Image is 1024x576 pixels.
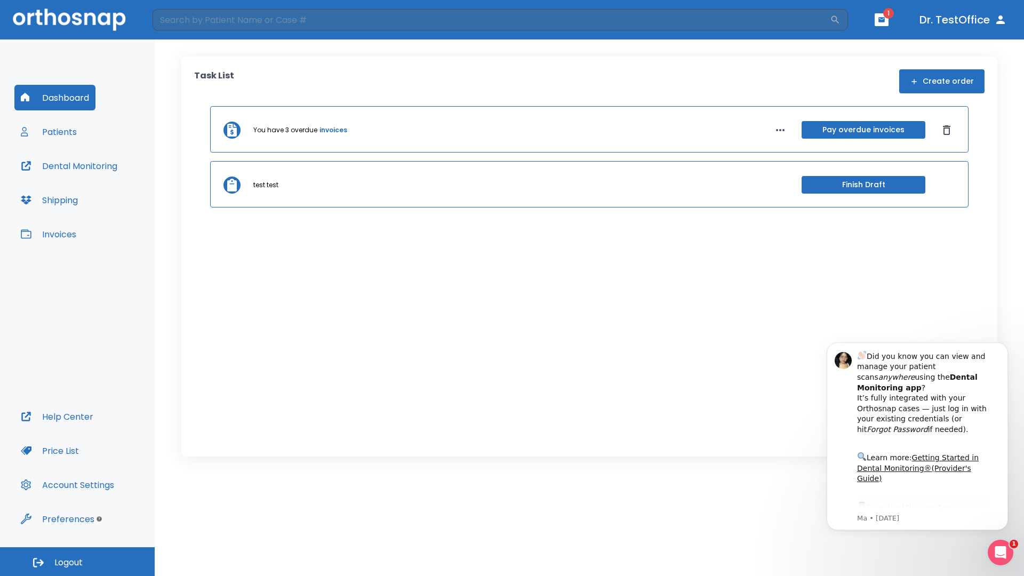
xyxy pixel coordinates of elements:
[883,8,894,19] span: 1
[319,125,347,135] a: invoices
[181,17,189,25] button: Dismiss notification
[938,122,955,139] button: Dismiss
[253,180,278,190] p: test test
[14,506,101,532] button: Preferences
[899,69,985,93] button: Create order
[14,404,100,429] button: Help Center
[1010,540,1018,548] span: 1
[14,119,83,145] button: Patients
[14,438,85,463] button: Price List
[14,221,83,247] button: Invoices
[94,514,104,524] div: Tooltip anchor
[46,167,181,222] div: Download the app: | ​ Let us know if you need help getting started!
[46,181,181,190] p: Message from Ma, sent 7w ago
[14,472,121,498] button: Account Settings
[915,10,1011,29] button: Dr. TestOffice
[988,540,1013,565] iframe: Intercom live chat
[811,333,1024,537] iframe: Intercom notifications message
[253,125,317,135] p: You have 3 overdue
[194,69,234,93] p: Task List
[13,9,126,30] img: Orthosnap
[802,176,925,194] button: Finish Draft
[14,153,124,179] button: Dental Monitoring
[54,557,83,569] span: Logout
[14,85,95,110] button: Dashboard
[14,187,84,213] button: Shipping
[153,9,830,30] input: Search by Patient Name or Case #
[802,121,925,139] button: Pay overdue invoices
[46,170,141,189] a: App Store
